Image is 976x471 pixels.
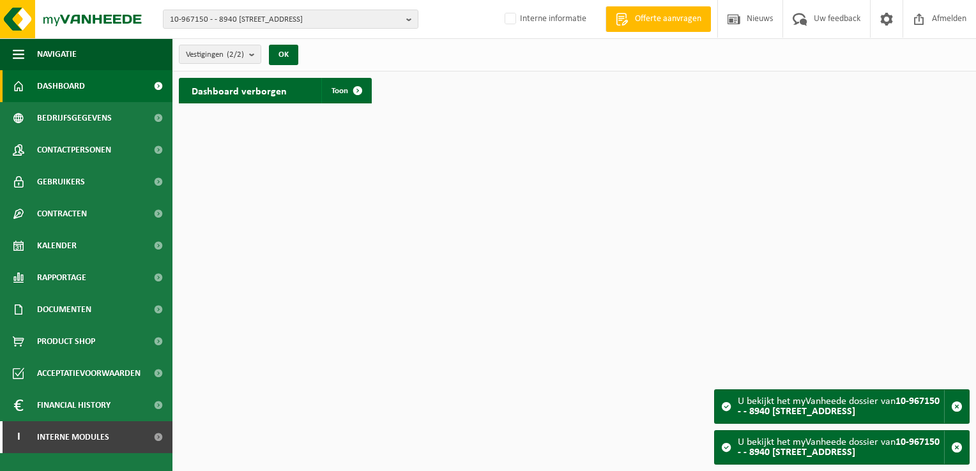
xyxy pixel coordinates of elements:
span: Offerte aanvragen [632,13,705,26]
span: Contracten [37,198,87,230]
span: Contactpersonen [37,134,111,166]
span: Financial History [37,389,111,421]
span: Dashboard [37,70,85,102]
strong: 10-967150 - - 8940 [STREET_ADDRESS] [738,437,940,458]
button: OK [269,45,298,65]
span: Navigatie [37,38,77,70]
span: Documenten [37,294,91,325]
span: Toon [332,87,348,95]
span: Product Shop [37,325,95,357]
button: Vestigingen(2/2) [179,45,261,64]
span: Rapportage [37,262,86,294]
div: U bekijkt het myVanheede dossier van [738,431,944,464]
count: (2/2) [227,50,244,59]
span: Acceptatievoorwaarden [37,357,141,389]
div: U bekijkt het myVanheede dossier van [738,390,944,423]
span: Bedrijfsgegevens [37,102,112,134]
span: Kalender [37,230,77,262]
span: Interne modules [37,421,109,453]
span: 10-967150 - - 8940 [STREET_ADDRESS] [170,10,401,29]
a: Offerte aanvragen [606,6,711,32]
strong: 10-967150 - - 8940 [STREET_ADDRESS] [738,396,940,417]
span: Vestigingen [186,45,244,64]
span: Gebruikers [37,166,85,198]
label: Interne informatie [502,10,586,29]
span: I [13,421,24,453]
h2: Dashboard verborgen [179,78,300,103]
button: 10-967150 - - 8940 [STREET_ADDRESS] [163,10,418,29]
a: Toon [321,78,370,103]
